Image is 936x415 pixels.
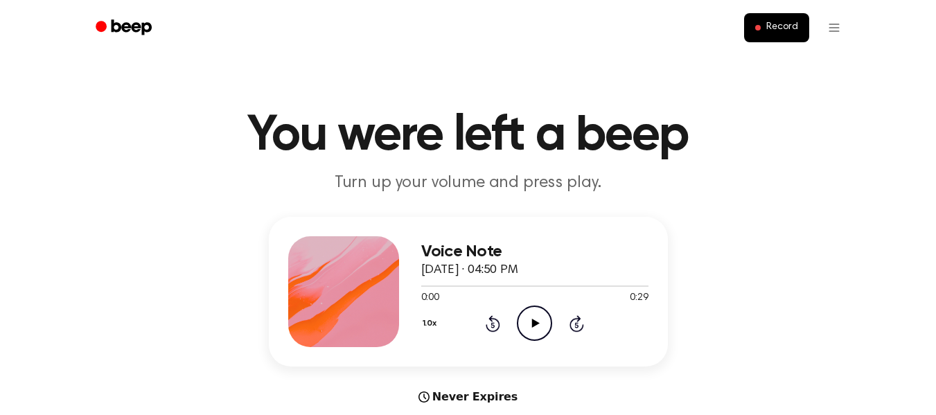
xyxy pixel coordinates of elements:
[202,172,734,195] p: Turn up your volume and press play.
[86,15,164,42] a: Beep
[744,13,809,42] button: Record
[421,264,518,276] span: [DATE] · 04:50 PM
[269,389,668,405] div: Never Expires
[421,291,439,306] span: 0:00
[114,111,823,161] h1: You were left a beep
[421,242,648,261] h3: Voice Note
[630,291,648,306] span: 0:29
[766,21,797,34] span: Record
[818,11,851,44] button: Open menu
[421,312,442,335] button: 1.0x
